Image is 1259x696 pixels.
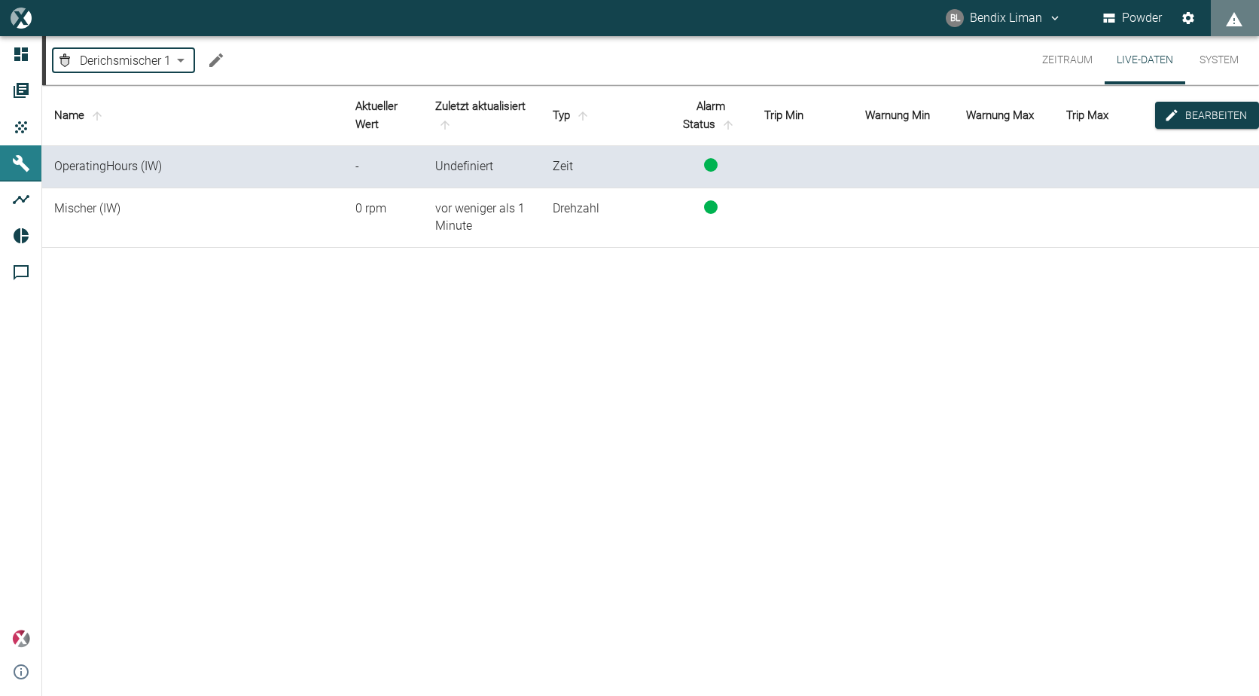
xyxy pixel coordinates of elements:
div: 15.9.2025, 13:48:17 [435,200,529,235]
button: bendix.liman@kansaihelios-cws.de [943,5,1064,32]
button: System [1185,36,1253,84]
td: Mischer (IW) [42,188,343,248]
th: Trip Max [1054,85,1155,146]
th: Warnung Max [954,85,1055,146]
button: Machine bearbeiten [201,45,231,75]
button: Live-Daten [1105,36,1185,84]
span: sort-status [718,118,738,132]
img: Xplore Logo [12,630,30,648]
a: Derichsmischer 1 [56,51,171,69]
span: status-running [704,200,718,214]
span: Derichsmischer 1 [80,52,171,69]
td: OperatingHours (IW) [42,146,343,188]
th: Alarm Status [669,85,752,146]
td: Zeit [541,146,669,188]
button: Powder [1100,5,1166,32]
th: Name [42,85,343,146]
th: Zuletzt aktualisiert [423,85,541,146]
th: Typ [541,85,669,146]
div: 0 rpm [355,200,411,218]
span: sort-time [435,118,455,132]
th: Warnung Min [853,85,954,146]
span: sort-type [573,109,593,123]
div: - [355,158,411,176]
span: status-running [704,158,718,172]
button: Zeitraum [1030,36,1105,84]
button: edit-alarms [1155,102,1259,130]
th: Trip Min [752,85,853,146]
td: Drehzahl [541,188,669,248]
th: Aktueller Wert [343,85,423,146]
button: Einstellungen [1175,5,1202,32]
span: sort-name [87,109,107,123]
td: Undefiniert [423,146,541,188]
div: BL [946,9,964,27]
img: logo [11,8,31,28]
